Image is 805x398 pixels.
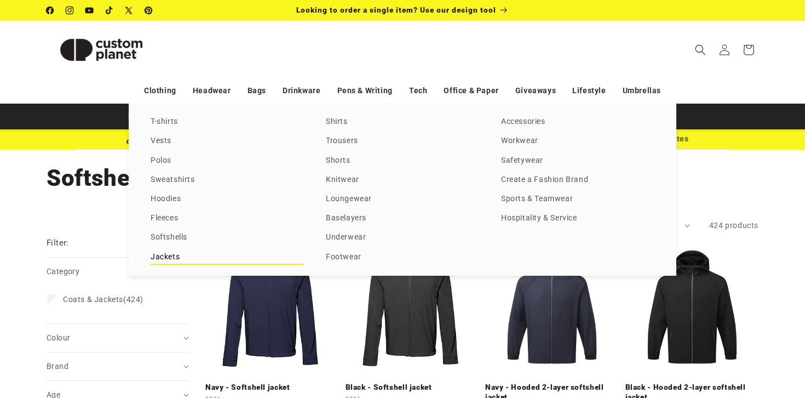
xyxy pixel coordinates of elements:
a: Headwear [193,81,231,100]
a: Hoodies [151,192,304,207]
a: Shorts [326,153,479,168]
a: Fleeces [151,211,304,226]
a: Drinkware [283,81,320,100]
a: Vests [151,134,304,149]
a: Lifestyle [572,81,606,100]
span: (424) [63,294,143,304]
span: Looking to order a single item? Use our design tool [296,5,496,14]
a: Sports & Teamwear [501,192,654,207]
a: Tech [409,81,427,100]
a: Clothing [144,81,176,100]
a: Workwear [501,134,654,149]
summary: Search [688,38,712,62]
span: Coats & Jackets [63,295,123,304]
a: Sweatshirts [151,173,304,187]
a: Hospitality & Service [501,211,654,226]
a: Softshells [151,230,304,245]
span: Colour [47,333,70,342]
a: Loungewear [326,192,479,207]
a: Footwear [326,250,479,265]
a: Create a Fashion Brand [501,173,654,187]
a: Safetywear [501,153,654,168]
a: Jackets [151,250,304,265]
summary: Brand (0 selected) [47,352,189,380]
iframe: Chat Widget [617,280,805,398]
a: Accessories [501,115,654,129]
a: Bags [248,81,266,100]
a: Baselayers [326,211,479,226]
a: Black - Softshell jacket [346,383,479,393]
a: Office & Paper [444,81,498,100]
a: Shirts [326,115,479,129]
a: Knitwear [326,173,479,187]
span: Brand [47,362,68,371]
a: Navy - Softshell jacket [205,383,339,393]
summary: Colour (0 selected) [47,324,189,352]
a: Custom Planet [43,21,160,78]
a: Pens & Writing [337,81,393,100]
a: Underwear [326,230,479,245]
img: Custom Planet [47,25,156,75]
a: Polos [151,153,304,168]
a: Umbrellas [623,81,661,100]
a: Trousers [326,134,479,149]
a: T-shirts [151,115,304,129]
a: Giveaways [515,81,556,100]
